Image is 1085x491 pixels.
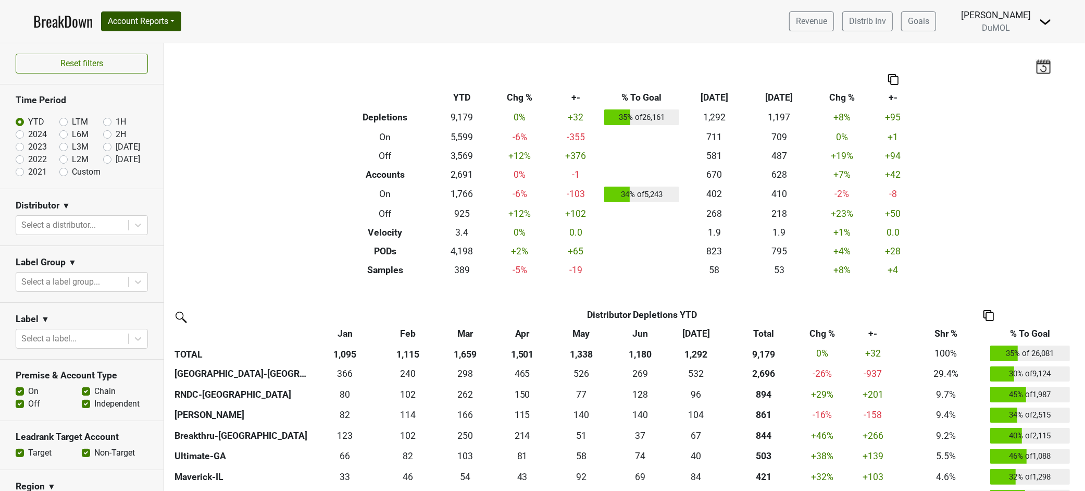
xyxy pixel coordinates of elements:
[724,364,803,385] th: 2695.603
[872,107,914,128] td: +95
[844,449,902,463] div: +139
[901,11,936,31] a: Goals
[72,166,101,178] label: Custom
[313,367,378,380] div: 366
[28,385,39,398] label: On
[803,405,841,426] td: -16 %
[68,256,77,269] span: ▼
[383,367,434,380] div: 240
[383,449,434,463] div: 82
[904,384,987,405] td: 9.7%
[335,261,434,279] th: Samples
[1039,16,1052,28] img: Dropdown Menu
[439,367,492,380] div: 298
[904,343,987,364] td: 100%
[310,343,380,364] th: 1,095
[615,388,666,401] div: 128
[612,384,668,405] td: 127.504
[383,388,434,401] div: 102
[612,343,668,364] th: 1,180
[553,388,609,401] div: 77
[116,141,140,153] label: [DATE]
[33,10,93,32] a: BreakDown
[494,467,550,487] td: 42.5
[172,405,310,426] th: [PERSON_NAME]
[816,348,828,359] span: 0%
[380,343,436,364] th: 1,115
[612,467,668,487] td: 69.166
[872,165,914,184] td: +42
[94,398,140,410] label: Independent
[904,425,987,446] td: 9.2%
[380,446,436,467] td: 81.5
[436,324,494,343] th: Mar: activate to sort column ascending
[434,204,489,223] td: 925
[436,446,494,467] td: 103.03
[550,384,612,405] td: 76.666
[553,449,609,463] div: 58
[494,425,550,446] td: 214.336
[434,184,489,205] td: 1,766
[747,223,812,242] td: 1.9
[434,223,489,242] td: 3.4
[380,324,436,343] th: Feb: activate to sort column ascending
[803,324,841,343] th: Chg %: activate to sort column ascending
[789,11,834,31] a: Revenue
[812,165,872,184] td: +7 %
[434,242,489,261] td: 4,198
[310,446,380,467] td: 66.34
[380,305,905,324] th: Distributor Depletions YTD
[747,165,812,184] td: 628
[727,429,801,443] div: 844
[380,364,436,385] td: 240.1
[313,408,378,422] div: 82
[494,324,550,343] th: Apr: activate to sort column ascending
[553,470,609,484] div: 92
[497,388,548,401] div: 150
[172,425,310,446] th: Breakthru-[GEOGRAPHIC_DATA]
[553,367,609,380] div: 526
[380,384,436,405] td: 102.4
[489,146,550,165] td: +12 %
[434,146,489,165] td: 3,569
[489,184,550,205] td: -6 %
[550,343,612,364] th: 1,338
[550,128,602,146] td: -355
[172,467,310,487] th: Maverick-IL
[489,261,550,279] td: -5 %
[961,8,1031,22] div: [PERSON_NAME]
[682,128,747,146] td: 711
[28,398,40,410] label: Off
[550,467,612,487] td: 92.001
[803,425,841,446] td: +46 %
[335,128,434,146] th: On
[747,204,812,223] td: 218
[724,384,803,405] th: 894.470
[727,470,801,484] div: 421
[812,146,872,165] td: +19 %
[116,153,140,166] label: [DATE]
[904,324,987,343] th: Shr %: activate to sort column ascending
[612,324,668,343] th: Jun: activate to sort column ascending
[812,261,872,279] td: +8 %
[812,242,872,261] td: +4 %
[494,364,550,385] td: 465.334
[439,429,492,443] div: 250
[494,405,550,426] td: 114.666
[668,467,724,487] td: 84.167
[313,429,378,443] div: 123
[682,223,747,242] td: 1.9
[982,23,1010,33] span: DuMOL
[842,11,893,31] a: Distrib Inv
[41,313,49,326] span: ▼
[16,432,148,443] h3: Leadrank Target Account
[612,405,668,426] td: 139.834
[28,153,47,166] label: 2022
[872,146,914,165] td: +94
[747,261,812,279] td: 53
[172,308,189,325] img: filter
[727,449,801,463] div: 503
[904,446,987,467] td: 5.5%
[380,405,436,426] td: 114.167
[904,467,987,487] td: 4.6%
